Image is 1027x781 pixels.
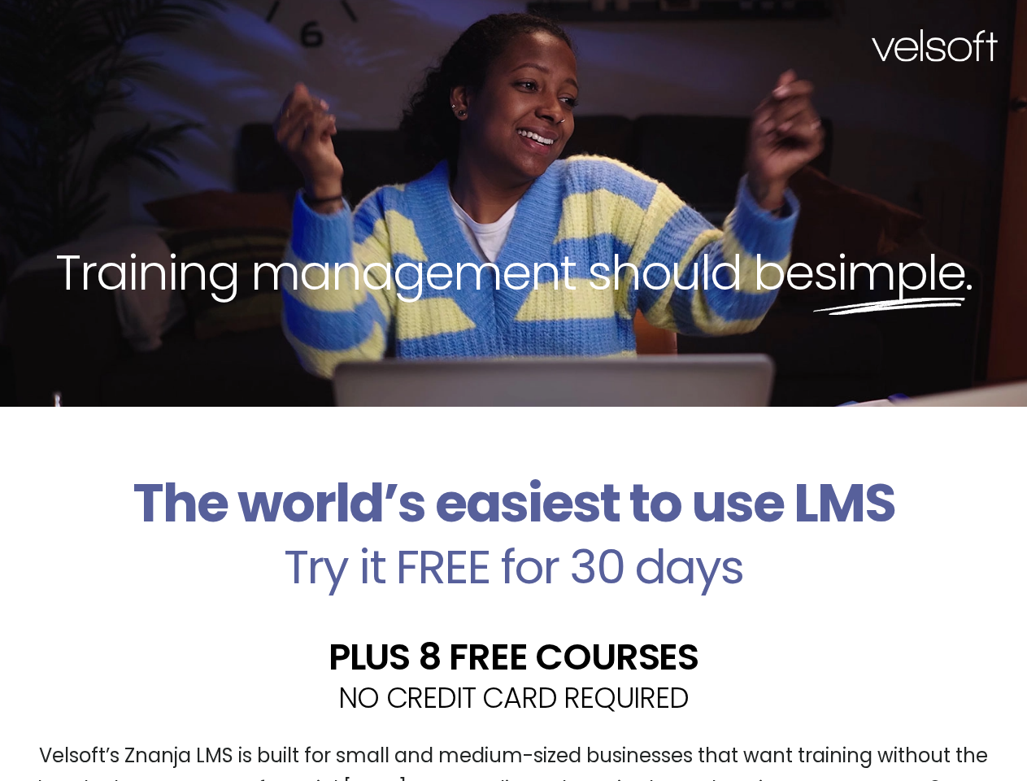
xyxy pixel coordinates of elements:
h2: Training management should be . [29,241,998,304]
h2: Try it FREE for 30 days [12,543,1015,591]
span: simple [813,238,965,307]
h2: NO CREDIT CARD REQUIRED [12,683,1015,712]
h2: The world’s easiest to use LMS [12,472,1015,535]
h2: PLUS 8 FREE COURSES [12,639,1015,675]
